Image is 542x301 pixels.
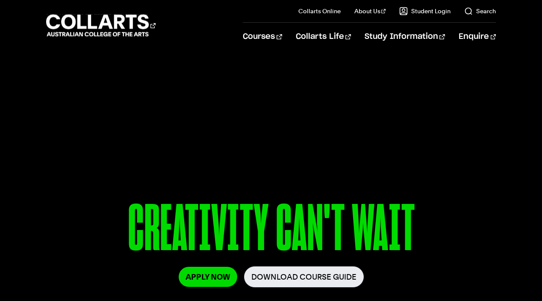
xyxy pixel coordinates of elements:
a: Search [464,7,496,15]
a: Apply Now [179,267,237,287]
a: Courses [243,23,282,51]
a: Study Information [365,23,445,51]
p: CREATIVITY CAN'T WAIT [46,196,496,266]
a: Download Course Guide [244,266,364,287]
a: Enquire [459,23,496,51]
a: Collarts Life [296,23,351,51]
a: About Us [354,7,386,15]
div: Go to homepage [46,13,156,38]
a: Student Login [399,7,451,15]
a: Collarts Online [298,7,341,15]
